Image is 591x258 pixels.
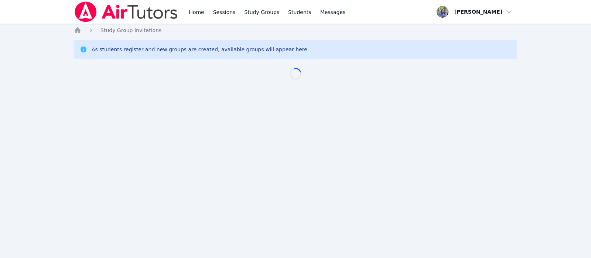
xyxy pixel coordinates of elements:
div: As students register and new groups are created, available groups will appear here. [92,46,309,53]
nav: Breadcrumb [74,27,517,34]
a: Study Group Invitations [100,27,161,34]
span: Messages [320,8,346,16]
img: Air Tutors [74,1,178,22]
span: Study Group Invitations [100,27,161,33]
